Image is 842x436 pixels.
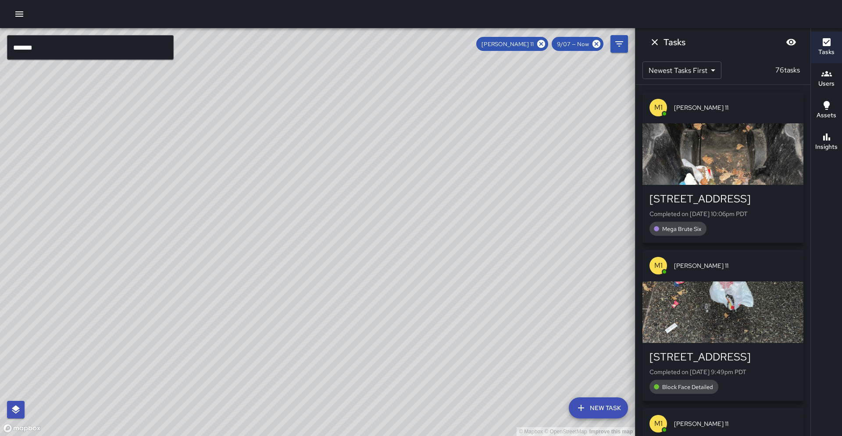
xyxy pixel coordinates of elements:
button: Tasks [811,32,842,63]
div: [STREET_ADDRESS] [649,192,796,206]
p: Completed on [DATE] 10:06pm PDT [649,209,796,218]
div: [STREET_ADDRESS] [649,350,796,364]
button: M1[PERSON_NAME] 11[STREET_ADDRESS]Completed on [DATE] 9:49pm PDTBlock Face Detailed [642,250,803,401]
div: Newest Tasks First [642,61,721,79]
p: Completed on [DATE] 9:49pm PDT [649,368,796,376]
button: Blur [782,33,800,51]
button: Dismiss [646,33,664,51]
h6: Tasks [664,35,685,49]
span: [PERSON_NAME] 11 [674,103,796,112]
button: Assets [811,95,842,126]
h6: Users [818,79,835,89]
span: [PERSON_NAME] 11 [476,40,539,48]
div: [PERSON_NAME] 11 [476,37,548,51]
p: M1 [654,260,663,271]
p: M1 [654,418,663,429]
span: 9/07 — Now [552,40,594,48]
div: 9/07 — Now [552,37,603,51]
button: New Task [569,397,628,418]
h6: Insights [815,142,838,152]
button: Insights [811,126,842,158]
span: Mega Brute Six [657,225,706,233]
h6: Assets [817,111,836,120]
button: Users [811,63,842,95]
span: Block Face Detailed [657,383,718,391]
span: [PERSON_NAME] 11 [674,261,796,270]
p: M1 [654,102,663,113]
p: 76 tasks [772,65,803,76]
button: M1[PERSON_NAME] 11[STREET_ADDRESS]Completed on [DATE] 10:06pm PDTMega Brute Six [642,92,803,243]
span: [PERSON_NAME] 11 [674,419,796,428]
button: Filters [610,35,628,53]
h6: Tasks [818,47,835,57]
